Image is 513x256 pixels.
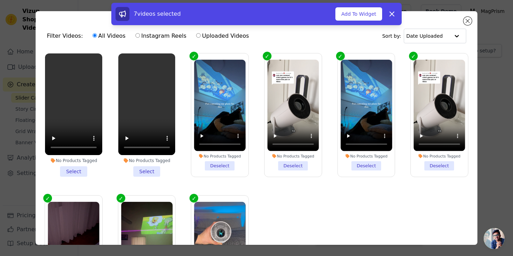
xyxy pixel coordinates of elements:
[414,154,465,159] div: No Products Tagged
[47,28,253,44] div: Filter Videos:
[267,154,319,159] div: No Products Tagged
[118,158,176,163] div: No Products Tagged
[134,10,181,17] span: 7 videos selected
[45,158,102,163] div: No Products Tagged
[341,154,392,159] div: No Products Tagged
[382,29,466,43] div: Sort by:
[484,228,505,249] div: Open chat
[196,31,249,41] label: Uploaded Videos
[335,7,382,21] button: Add To Widget
[92,31,126,41] label: All Videos
[194,154,246,159] div: No Products Tagged
[135,31,187,41] label: Instagram Reels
